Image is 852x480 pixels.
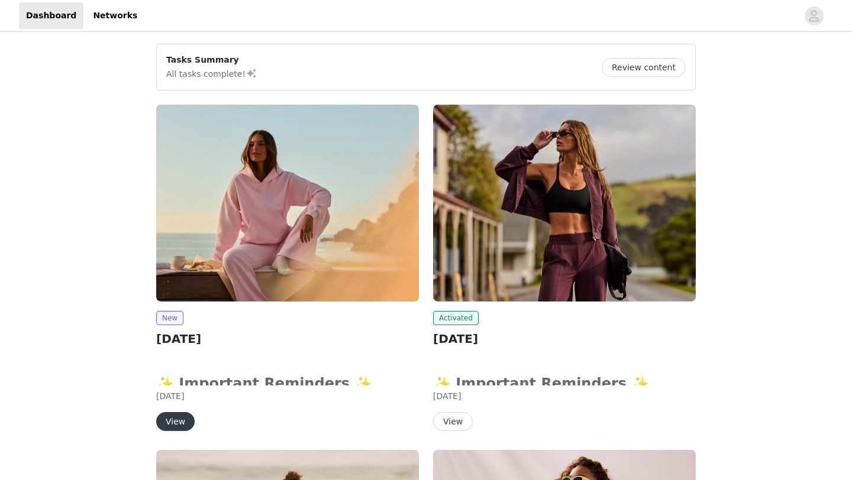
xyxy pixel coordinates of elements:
h2: [DATE] [156,330,419,348]
img: Fabletics [433,105,696,301]
strong: ✨ Important Reminders ✨ [156,375,380,392]
span: Activated [433,311,479,325]
p: All tasks complete! [166,66,257,80]
button: View [433,412,473,431]
span: [DATE] [156,391,184,401]
span: [DATE] [433,391,461,401]
img: Fabletics [156,105,419,301]
span: New [156,311,183,325]
div: avatar [808,7,819,25]
h2: [DATE] [433,330,696,348]
p: Tasks Summary [166,54,257,66]
a: View [156,417,195,426]
a: Dashboard [19,2,83,29]
button: View [156,412,195,431]
a: Networks [86,2,144,29]
strong: ✨ Important Reminders ✨ [433,375,657,392]
a: View [433,417,473,426]
button: Review content [602,58,686,77]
